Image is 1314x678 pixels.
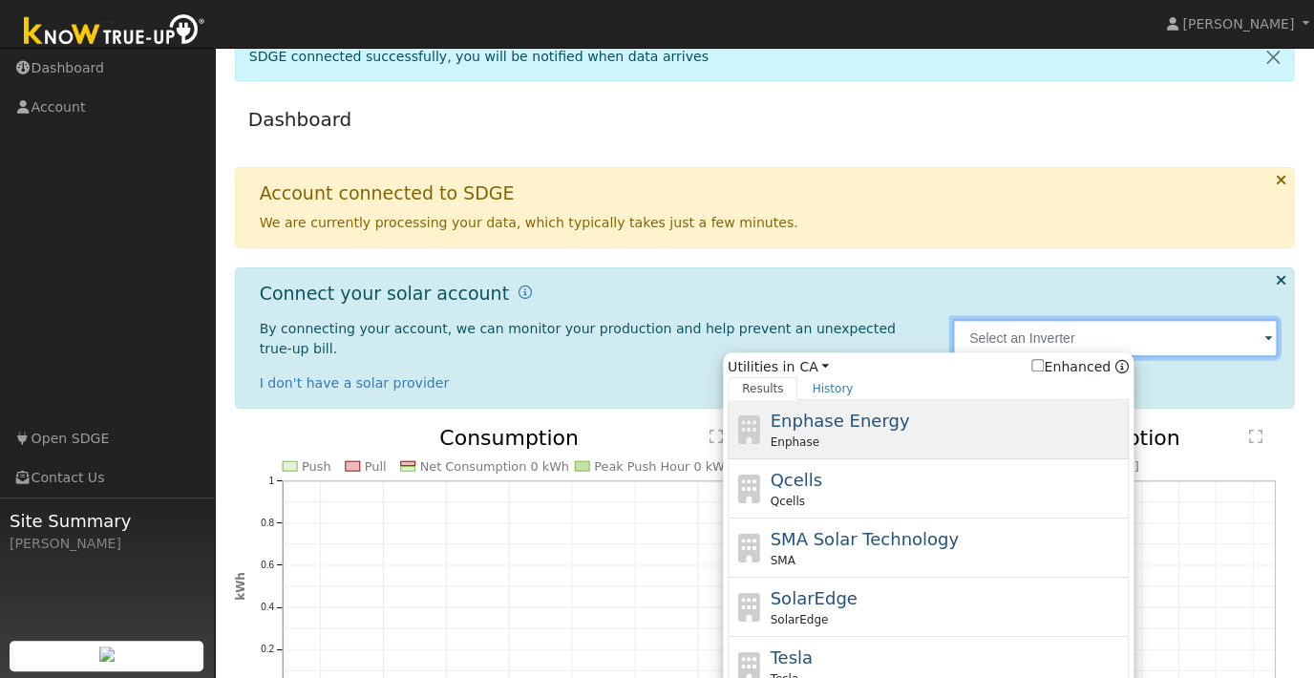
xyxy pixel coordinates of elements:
a: I don't have a solar provider [260,375,450,391]
text: 0.6 [261,560,274,570]
a: Dashboard [248,108,352,131]
a: CA [799,357,829,377]
text: kWh [234,572,247,601]
input: Enhanced [1031,359,1044,371]
text: 0.8 [261,517,274,527]
h1: Account connected to SDGE [260,182,515,204]
div: [PERSON_NAME] [10,534,204,554]
span: Qcells [770,470,822,490]
h1: Connect your solar account [260,283,509,305]
span: Enphase Energy [770,411,909,431]
text: Peak Push Hour 0 kWh [594,459,732,474]
span: Site Summary [10,508,204,534]
span: [PERSON_NAME] [1182,16,1294,32]
a: Enhanced Providers [1115,359,1129,374]
label: Enhanced [1031,357,1111,377]
input: Select an Inverter [952,319,1279,357]
text: 2025 0 kWh [ +0.0% ] [999,459,1139,474]
span: Qcells [770,493,804,510]
span: We are currently processing your data, which typically takes just a few minutes. [260,215,798,230]
span: Utilities in [728,357,1129,377]
text: Consumption [439,426,579,450]
text:  [1249,429,1262,444]
img: retrieve [99,646,115,662]
span: SMA Solar Technology [770,529,958,549]
text: 0.4 [261,602,274,612]
span: SMA [770,552,795,569]
span: Show enhanced providers [1031,357,1129,377]
span: SolarEdge [770,611,828,628]
span: SolarEdge [770,588,857,608]
a: History [797,377,867,400]
text: Push [302,459,331,474]
div: SDGE connected successfully, you will be notified when data arrives [235,32,1295,81]
text: Annual Net Consumption [918,426,1180,450]
text: Pull [364,459,386,474]
a: Close [1253,33,1293,80]
span: By connecting your account, we can monitor your production and help prevent an unexpected true-up... [260,321,896,356]
span: Enphase [770,434,818,451]
text: 1 [268,475,274,485]
span: Tesla [770,647,812,667]
text:  [710,429,723,444]
text: Net Consumption 0 kWh [419,459,568,474]
img: Know True-Up [14,11,215,53]
text: 0.2 [261,644,274,654]
a: Results [728,377,798,400]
